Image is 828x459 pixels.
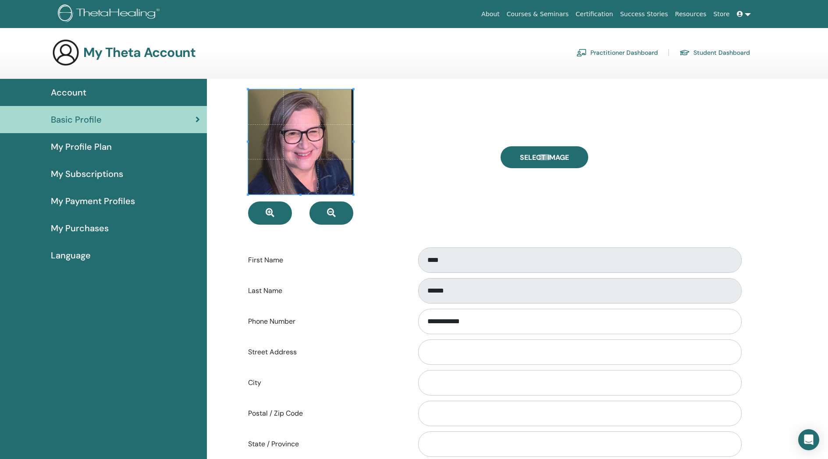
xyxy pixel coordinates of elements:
[478,6,503,22] a: About
[51,140,112,153] span: My Profile Plan
[710,6,733,22] a: Store
[679,49,690,56] img: graduation-cap.svg
[672,6,710,22] a: Resources
[51,194,135,208] span: My Payment Profiles
[51,86,86,99] span: Account
[242,252,410,268] label: First Name
[51,222,109,235] span: My Purchases
[503,6,572,22] a: Courses & Seminars
[798,429,819,450] div: Open Intercom Messenger
[242,344,410,360] label: Street Address
[242,282,410,299] label: Last Name
[679,46,750,60] a: Student Dashboard
[539,154,550,160] input: Select Image
[242,374,410,391] label: City
[83,45,195,60] h3: My Theta Account
[242,313,410,330] label: Phone Number
[572,6,616,22] a: Certification
[242,436,410,452] label: State / Province
[51,249,91,262] span: Language
[242,405,410,422] label: Postal / Zip Code
[58,4,163,24] img: logo.png
[576,46,658,60] a: Practitioner Dashboard
[617,6,672,22] a: Success Stories
[520,153,569,162] span: Select Image
[52,39,80,67] img: generic-user-icon.jpg
[51,113,102,126] span: Basic Profile
[51,167,123,180] span: My Subscriptions
[576,49,587,56] img: chalkboard-teacher.svg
